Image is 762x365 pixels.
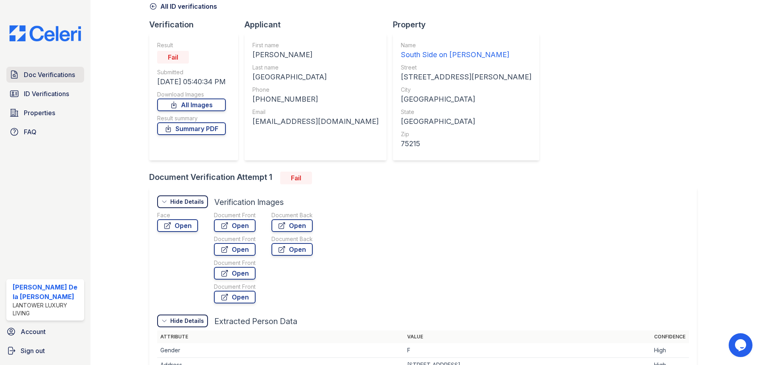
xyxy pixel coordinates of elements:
a: Account [3,324,87,340]
div: Submitted [157,68,226,76]
a: Sign out [3,343,87,359]
span: Sign out [21,346,45,355]
div: Face [157,211,198,219]
div: Extracted Person Data [214,316,297,327]
a: FAQ [6,124,84,140]
div: City [401,86,531,94]
div: [PHONE_NUMBER] [252,94,379,105]
div: Zip [401,130,531,138]
td: High [651,343,689,358]
div: Applicant [244,19,393,30]
div: Hide Details [170,198,204,206]
div: Document Front [214,259,256,267]
th: Attribute [157,330,404,343]
a: All Images [157,98,226,111]
div: South Side on [PERSON_NAME] [401,49,531,60]
div: Download Images [157,91,226,98]
a: Open [271,219,313,232]
span: Properties [24,108,55,118]
a: Open [157,219,198,232]
div: [EMAIL_ADDRESS][DOMAIN_NAME] [252,116,379,127]
div: Property [393,19,546,30]
td: Gender [157,343,404,358]
a: Properties [6,105,84,121]
a: Open [214,219,256,232]
a: Open [214,267,256,280]
div: [GEOGRAPHIC_DATA] [401,94,531,105]
div: Document Back [271,235,313,243]
div: [PERSON_NAME] De la [PERSON_NAME] [13,282,81,301]
div: Lantower Luxury Living [13,301,81,317]
img: CE_Logo_Blue-a8612792a0a2168367f1c8372b55b34899dd931a85d93a1a3d3e32e68fde9ad4.png [3,25,87,41]
span: Doc Verifications [24,70,75,79]
th: Confidence [651,330,689,343]
span: Account [21,327,46,336]
a: All ID verifications [149,2,217,11]
div: [DATE] 05:40:34 PM [157,76,226,87]
div: Verification Images [214,197,284,208]
div: State [401,108,531,116]
div: [PERSON_NAME] [252,49,379,60]
div: Street [401,64,531,71]
a: Open [271,243,313,256]
th: Value [404,330,651,343]
div: Document Front [214,211,256,219]
div: First name [252,41,379,49]
div: Document Front [214,235,256,243]
a: ID Verifications [6,86,84,102]
div: 75215 [401,138,531,149]
div: Document Verification Attempt 1 [149,172,703,184]
a: Summary PDF [157,122,226,135]
div: Document Back [271,211,313,219]
div: Last name [252,64,379,71]
div: Phone [252,86,379,94]
div: Hide Details [170,317,204,325]
div: Document Front [214,283,256,291]
div: Name [401,41,531,49]
div: Fail [157,51,189,64]
a: Open [214,243,256,256]
td: F [404,343,651,358]
span: FAQ [24,127,37,137]
span: ID Verifications [24,89,69,98]
div: [GEOGRAPHIC_DATA] [252,71,379,83]
a: Name South Side on [PERSON_NAME] [401,41,531,60]
div: [STREET_ADDRESS][PERSON_NAME] [401,71,531,83]
div: Result [157,41,226,49]
div: Result summary [157,114,226,122]
div: Email [252,108,379,116]
iframe: chat widget [729,333,754,357]
div: Verification [149,19,244,30]
div: [GEOGRAPHIC_DATA] [401,116,531,127]
a: Doc Verifications [6,67,84,83]
a: Open [214,291,256,303]
div: Fail [280,172,312,184]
